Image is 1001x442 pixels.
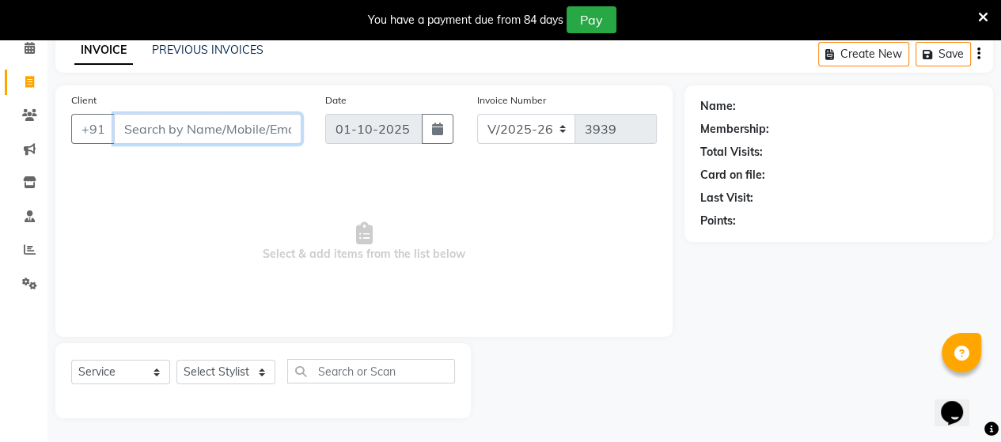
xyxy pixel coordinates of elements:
label: Date [325,93,347,108]
button: Pay [567,6,616,33]
span: Select & add items from the list below [71,163,657,321]
div: Total Visits: [700,144,763,161]
button: +91 [71,114,116,144]
iframe: chat widget [935,379,985,426]
div: Card on file: [700,167,765,183]
input: Search by Name/Mobile/Email/Code [114,114,301,144]
label: Invoice Number [477,93,546,108]
label: Client [71,93,97,108]
input: Search or Scan [287,359,455,383]
div: Points: [700,213,736,229]
button: Save [916,42,971,66]
div: Last Visit: [700,190,753,206]
a: PREVIOUS INVOICES [152,43,264,57]
a: INVOICE [74,36,133,65]
div: Membership: [700,121,769,138]
div: Name: [700,98,736,115]
button: Create New [818,42,909,66]
div: You have a payment due from 84 days [368,12,563,28]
